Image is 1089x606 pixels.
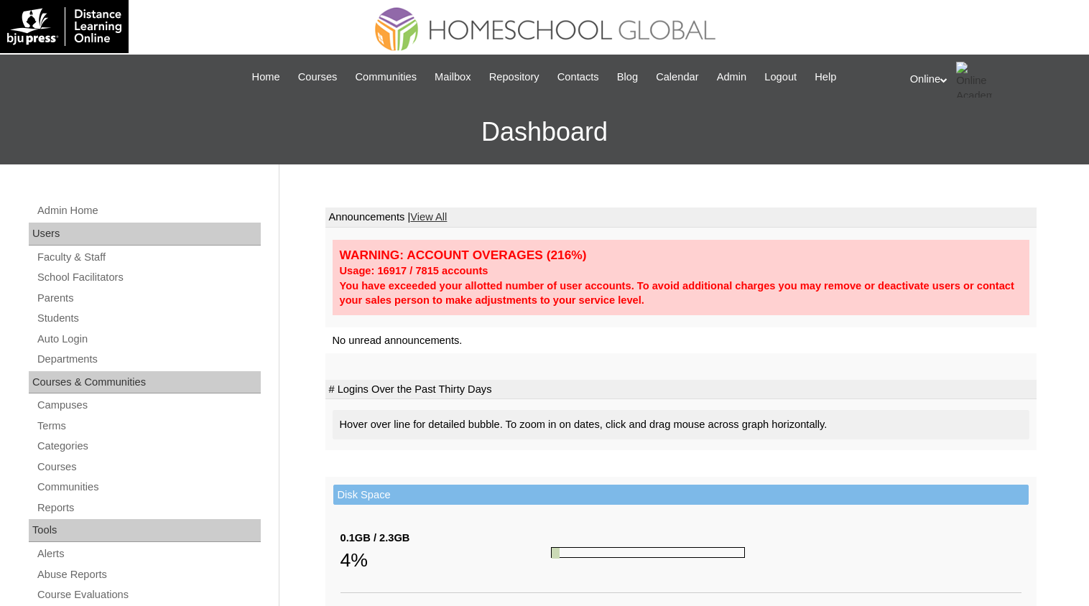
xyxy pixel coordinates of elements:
[36,269,261,286] a: School Facilitators
[649,69,705,85] a: Calendar
[333,410,1029,439] div: Hover over line for detailed bubble. To zoom in on dates, click and drag mouse across graph horiz...
[36,396,261,414] a: Campuses
[340,247,1022,264] div: WARNING: ACCOUNT OVERAGES (216%)
[815,69,836,85] span: Help
[410,211,447,223] a: View All
[245,69,287,85] a: Home
[325,208,1037,228] td: Announcements |
[333,485,1029,505] td: Disk Space
[36,309,261,327] a: Students
[36,330,261,348] a: Auto Login
[340,279,1022,308] div: You have exceeded your allotted number of user accounts. To avoid additional charges you may remo...
[36,499,261,517] a: Reports
[427,69,478,85] a: Mailbox
[36,586,261,604] a: Course Evaluations
[325,380,1037,400] td: # Logins Over the Past Thirty Days
[36,417,261,435] a: Terms
[435,69,471,85] span: Mailbox
[29,519,261,542] div: Tools
[29,223,261,246] div: Users
[36,248,261,266] a: Faculty & Staff
[355,69,417,85] span: Communities
[7,100,1082,164] h3: Dashboard
[36,437,261,455] a: Categories
[36,458,261,476] a: Courses
[550,69,606,85] a: Contacts
[482,69,547,85] a: Repository
[36,350,261,368] a: Departments
[764,69,797,85] span: Logout
[36,478,261,496] a: Communities
[617,69,638,85] span: Blog
[36,545,261,563] a: Alerts
[325,327,1037,354] td: No unread announcements.
[340,546,552,574] div: 4%
[7,7,121,46] img: logo-white.png
[956,62,992,98] img: Online Academy
[910,62,1075,98] div: Online
[557,69,599,85] span: Contacts
[610,69,645,85] a: Blog
[29,371,261,394] div: Courses & Communities
[291,69,345,85] a: Courses
[36,202,261,220] a: Admin Home
[252,69,280,85] span: Home
[807,69,843,85] a: Help
[36,289,261,307] a: Parents
[348,69,424,85] a: Communities
[36,566,261,584] a: Abuse Reports
[298,69,338,85] span: Courses
[710,69,754,85] a: Admin
[340,531,552,546] div: 0.1GB / 2.3GB
[489,69,539,85] span: Repository
[757,69,804,85] a: Logout
[340,265,488,276] strong: Usage: 16917 / 7815 accounts
[656,69,698,85] span: Calendar
[717,69,747,85] span: Admin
